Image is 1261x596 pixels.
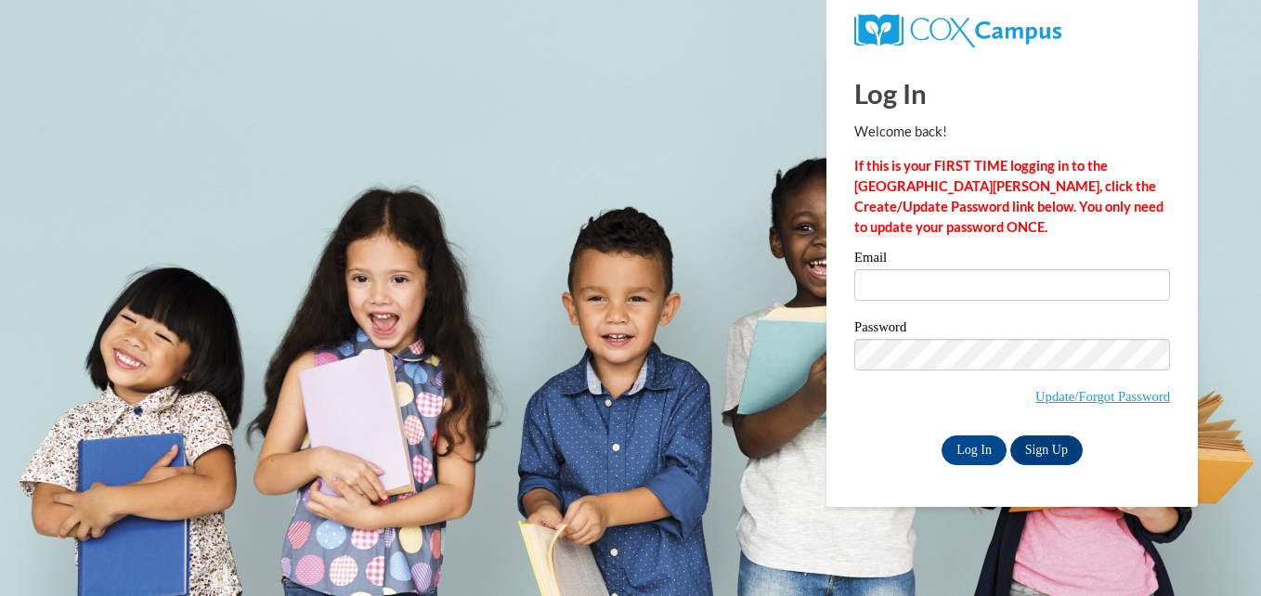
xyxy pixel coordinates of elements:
[1035,389,1170,404] a: Update/Forgot Password
[854,158,1163,235] strong: If this is your FIRST TIME logging in to the [GEOGRAPHIC_DATA][PERSON_NAME], click the Create/Upd...
[854,122,1170,142] p: Welcome back!
[854,320,1170,339] label: Password
[1010,435,1083,465] a: Sign Up
[854,74,1170,112] h1: Log In
[854,14,1061,47] img: COX Campus
[854,21,1061,37] a: COX Campus
[942,435,1007,465] input: Log In
[854,251,1170,269] label: Email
